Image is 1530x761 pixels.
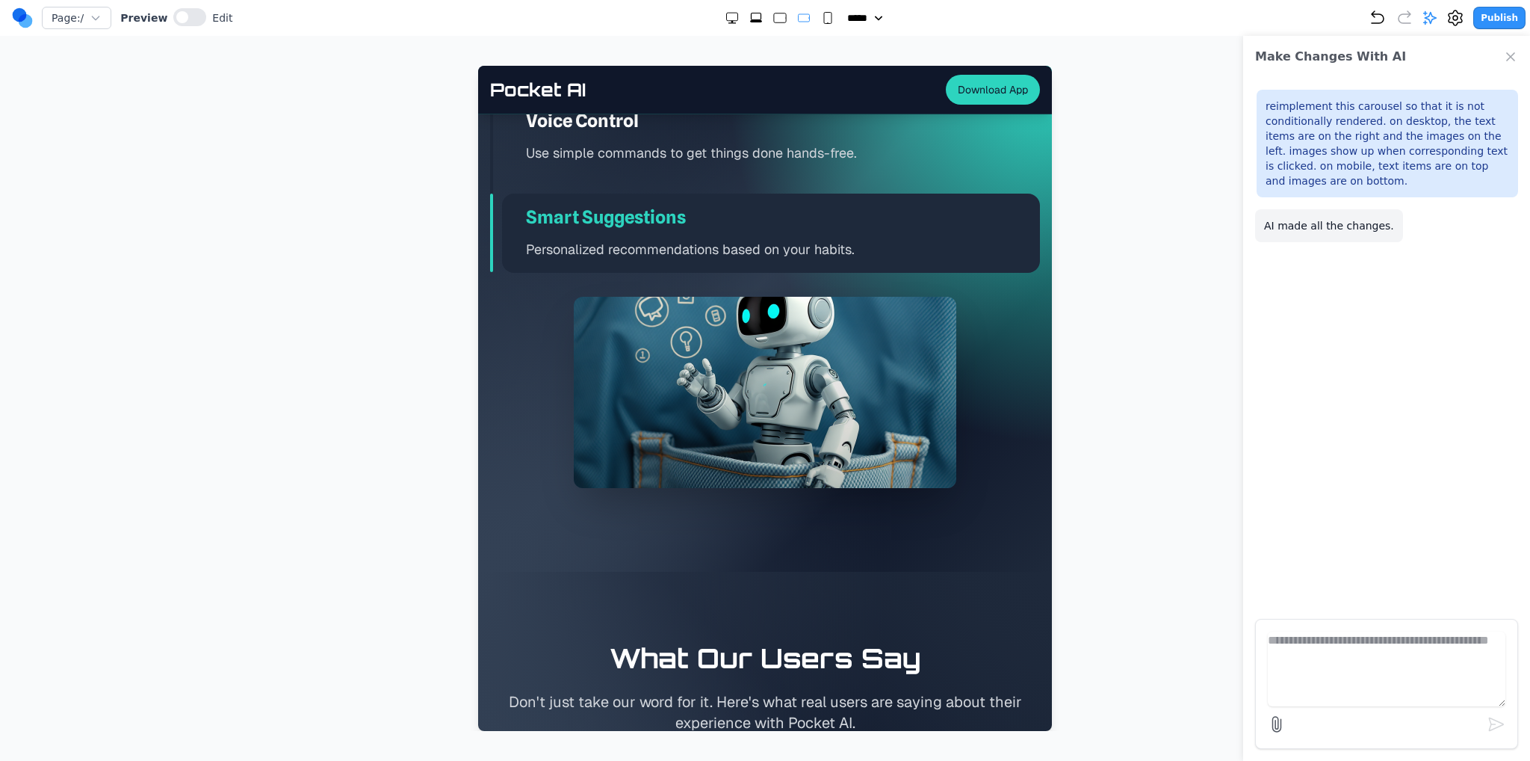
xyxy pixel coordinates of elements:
[1264,218,1394,233] p: AI made all the changes.
[1266,99,1509,188] p: reimplement this carousel so that it is not conditionally rendered. on desktop, the text items ar...
[1369,9,1387,27] button: Undo
[1503,49,1518,64] button: Close Chat
[12,626,562,668] p: Don't just take our word for it. Here's what real users are saying about their experience with Po...
[478,66,1052,731] iframe: Preview
[212,10,232,25] span: Edit
[1473,7,1526,29] button: Publish
[820,10,835,25] button: Small
[796,10,811,25] button: Medium
[1255,48,1406,66] h2: Make Changes With AI
[52,10,84,25] span: Page: /
[749,10,764,25] button: Extra Large
[725,10,740,25] button: Double Extra Large
[772,10,787,25] button: Large
[42,7,111,29] button: Page:/
[120,10,167,25] span: Preview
